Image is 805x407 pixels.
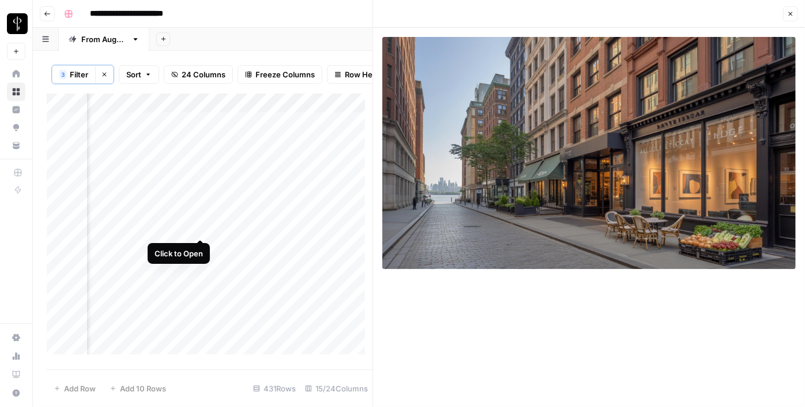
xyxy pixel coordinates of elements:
[7,100,25,119] a: Insights
[7,136,25,155] a: Your Data
[7,65,25,83] a: Home
[255,69,315,80] span: Freeze Columns
[119,65,159,84] button: Sort
[155,248,203,259] div: Click to Open
[52,65,95,84] button: 3Filter
[382,37,796,269] img: Row/Cell
[327,65,394,84] button: Row Height
[164,65,233,84] button: 24 Columns
[7,347,25,365] a: Usage
[81,33,127,45] div: From [DATE]
[238,65,322,84] button: Freeze Columns
[7,13,28,34] img: LP Production Workloads Logo
[7,365,25,384] a: Learning Hub
[7,118,25,137] a: Opportunities
[7,384,25,402] button: Help + Support
[70,69,88,80] span: Filter
[59,28,149,51] a: From [DATE]
[345,69,386,80] span: Row Height
[59,70,66,79] div: 3
[61,70,65,79] span: 3
[47,379,103,398] button: Add Row
[103,379,173,398] button: Add 10 Rows
[126,69,141,80] span: Sort
[249,379,300,398] div: 431 Rows
[7,83,25,101] a: Browse
[300,379,373,398] div: 15/24 Columns
[7,9,25,38] button: Workspace: LP Production Workloads
[120,383,166,394] span: Add 10 Rows
[182,69,225,80] span: 24 Columns
[64,383,96,394] span: Add Row
[7,328,25,347] a: Settings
